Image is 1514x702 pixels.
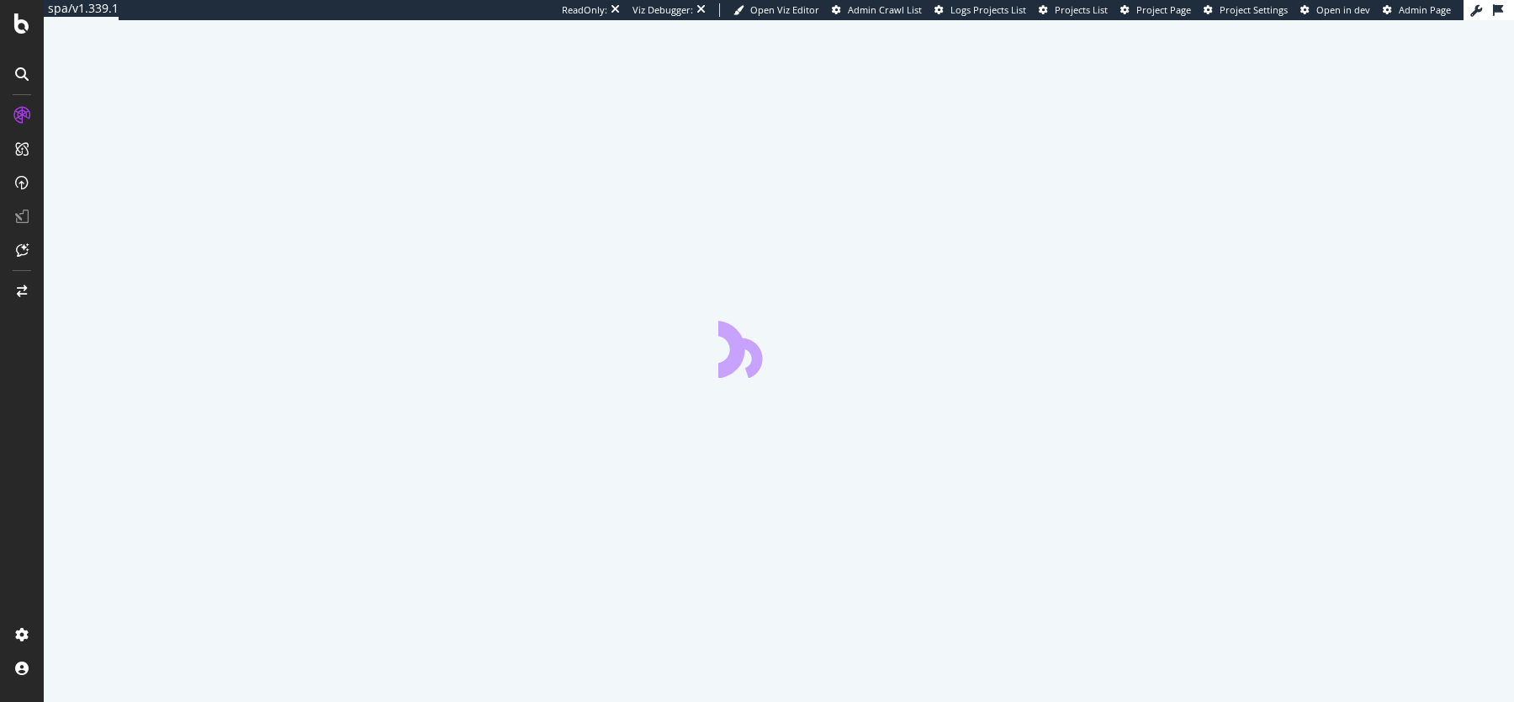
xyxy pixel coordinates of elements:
[1300,3,1370,17] a: Open in dev
[1039,3,1108,17] a: Projects List
[950,3,1026,16] span: Logs Projects List
[1383,3,1451,17] a: Admin Page
[1316,3,1370,16] span: Open in dev
[1204,3,1288,17] a: Project Settings
[562,3,607,17] div: ReadOnly:
[750,3,819,16] span: Open Viz Editor
[1220,3,1288,16] span: Project Settings
[848,3,922,16] span: Admin Crawl List
[1399,3,1451,16] span: Admin Page
[718,317,839,378] div: animation
[1055,3,1108,16] span: Projects List
[832,3,922,17] a: Admin Crawl List
[1136,3,1191,16] span: Project Page
[1120,3,1191,17] a: Project Page
[733,3,819,17] a: Open Viz Editor
[633,3,693,17] div: Viz Debugger:
[934,3,1026,17] a: Logs Projects List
